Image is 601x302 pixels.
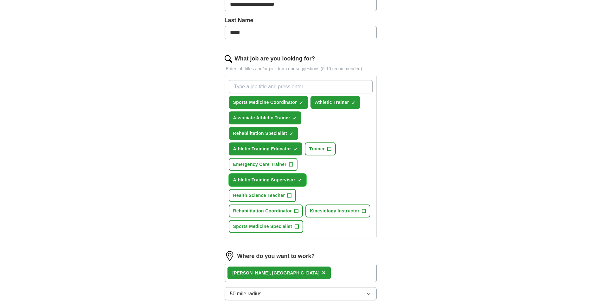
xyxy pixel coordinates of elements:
button: Kinesiology Instructor [305,204,370,217]
label: Last Name [225,16,377,25]
span: ✓ [293,116,297,121]
p: Enter job titles and/or pick from our suggestions (6-10 recommended) [225,66,377,72]
button: Trainer [305,142,336,155]
button: 50 mile radius [225,287,377,300]
span: Kinesiology Instructor [310,208,359,214]
button: Sports Medicine Specialist [229,220,304,233]
label: What job are you looking for? [235,54,315,63]
span: Sports Medicine Coordinator [233,99,297,106]
button: Emergency Care Trainer [229,158,298,171]
span: ✓ [299,100,303,105]
span: Rehabilitation Coordinator [233,208,292,214]
span: Athletic Training Supervisor [233,177,296,183]
span: Athletic Training Educator [233,146,291,152]
div: [PERSON_NAME], [GEOGRAPHIC_DATA] [233,270,320,276]
button: Health Science Teacher [229,189,296,202]
button: Rehabilitation Specialist✓ [229,127,298,140]
span: Health Science Teacher [233,192,285,199]
button: Rehabilitation Coordinator [229,204,303,217]
button: Athletic Trainer✓ [310,96,360,109]
span: ✓ [294,147,297,152]
span: ✓ [352,100,355,105]
span: Sports Medicine Specialist [233,223,292,230]
input: Type a job title and press enter [229,80,373,93]
button: Athletic Training Educator✓ [229,142,302,155]
span: Trainer [309,146,325,152]
span: Emergency Care Trainer [233,161,287,168]
img: search.png [225,55,232,63]
span: Associate Athletic Trainer [233,115,291,121]
button: Associate Athletic Trainer✓ [229,111,302,124]
span: ✓ [298,178,302,183]
button: Athletic Training Supervisor✓ [229,173,307,186]
button: Sports Medicine Coordinator✓ [229,96,308,109]
span: Rehabilitation Specialist [233,130,287,137]
span: Athletic Trainer [315,99,349,106]
span: × [322,269,326,276]
span: ✓ [290,131,293,136]
span: 50 mile radius [230,290,262,298]
button: × [322,268,326,278]
label: Where do you want to work? [237,252,315,261]
img: location.png [225,251,235,261]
